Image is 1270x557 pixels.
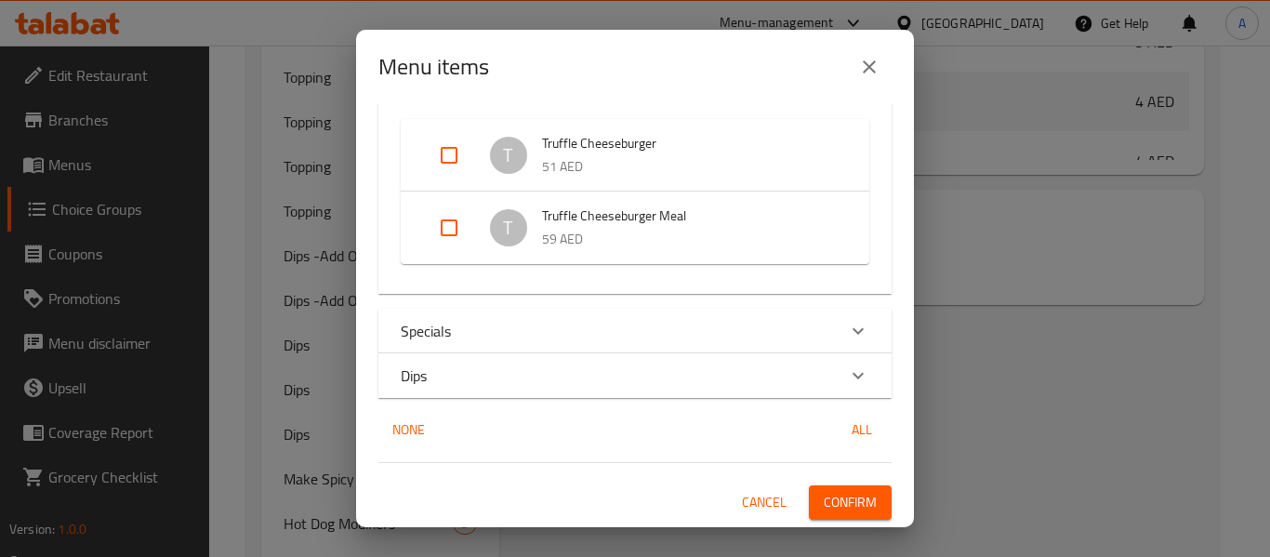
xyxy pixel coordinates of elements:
button: Cancel [734,485,794,520]
button: Confirm [809,485,892,520]
div: Expand [378,353,892,398]
h2: Menu items [378,52,489,82]
p: Specials [401,320,451,342]
span: Truffle Cheeseburger [542,132,832,155]
p: Dips [401,365,427,387]
button: None [378,413,438,447]
button: All [832,413,892,447]
button: close [847,45,892,89]
p: 51 AED [542,155,832,179]
div: Expand [401,119,869,192]
div: Expand [401,192,869,264]
span: None [386,418,430,442]
span: Truffle Cheeseburger Meal [542,205,832,228]
span: Cancel [742,491,787,514]
span: All [840,418,884,442]
div: T [490,209,527,246]
div: Expand [378,104,892,294]
p: 59 AED [542,228,832,251]
span: Confirm [824,491,877,514]
div: T [490,137,527,174]
div: Expand [378,309,892,353]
